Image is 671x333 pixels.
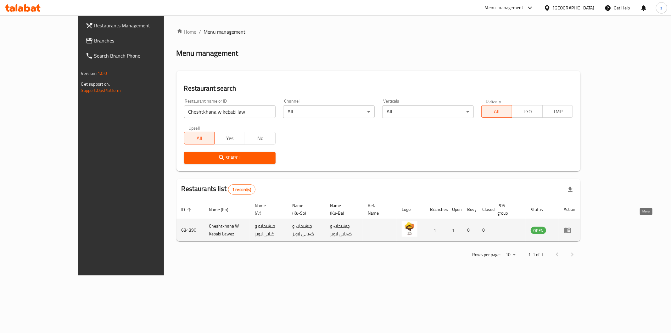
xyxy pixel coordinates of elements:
[481,105,512,118] button: All
[176,200,581,241] table: enhanced table
[325,219,363,241] td: چێشتخانە و كەبابى لاویز
[425,200,447,219] th: Branches
[188,126,200,130] label: Upsell
[81,48,190,63] a: Search Branch Phone
[81,18,190,33] a: Restaurants Management
[292,202,317,217] span: Name (Ku-So)
[182,206,193,213] span: ID
[176,28,581,36] nav: breadcrumb
[228,184,255,195] div: Total records count
[245,132,276,144] button: No
[204,28,246,36] span: Menu management
[447,200,462,219] th: Open
[563,182,578,197] div: Export file
[94,37,185,44] span: Branches
[477,200,492,219] th: Closed
[472,251,500,259] p: Rows per page:
[382,105,474,118] div: All
[484,107,510,116] span: All
[553,4,595,11] div: [GEOGRAPHIC_DATA]
[425,219,447,241] td: 1
[503,250,518,260] div: Rows per page:
[559,200,580,219] th: Action
[184,152,276,164] button: Search
[283,105,375,118] div: All
[477,219,492,241] td: 0
[545,107,571,116] span: TMP
[228,187,255,193] span: 1 record(s)
[531,227,546,234] div: OPEN
[217,134,243,143] span: Yes
[512,105,543,118] button: TGO
[81,33,190,48] a: Branches
[94,52,185,59] span: Search Branch Phone
[255,202,280,217] span: Name (Ar)
[462,200,477,219] th: Busy
[248,134,273,143] span: No
[515,107,540,116] span: TGO
[485,4,523,12] div: Menu-management
[214,132,245,144] button: Yes
[94,22,185,29] span: Restaurants Management
[184,84,573,93] h2: Restaurant search
[462,219,477,241] td: 0
[368,202,389,217] span: Ref. Name
[287,219,325,241] td: چێشتخانە و كەبابى لاویز
[330,202,355,217] span: Name (Ku-Ba)
[176,48,238,58] h2: Menu management
[98,69,107,77] span: 1.0.0
[184,132,215,144] button: All
[660,4,663,11] span: s
[184,105,276,118] input: Search for restaurant name or ID..
[187,134,212,143] span: All
[176,219,204,241] td: 634390
[81,80,110,88] span: Get support on:
[204,219,250,241] td: Cheshtkhana W Kebabi Lawez
[486,99,501,103] label: Delivery
[528,251,543,259] p: 1-1 of 1
[447,219,462,241] td: 1
[189,154,271,162] span: Search
[81,69,97,77] span: Version:
[497,202,518,217] span: POS group
[402,221,417,237] img: Cheshtkhana W Kebabi Lawez
[531,206,551,213] span: Status
[199,28,201,36] li: /
[397,200,425,219] th: Logo
[531,227,546,234] span: OPEN
[182,184,255,195] h2: Restaurants list
[542,105,573,118] button: TMP
[209,206,237,213] span: Name (En)
[81,86,121,94] a: Support.OpsPlatform
[250,219,287,241] td: جيشتخانة و كبابي لاويز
